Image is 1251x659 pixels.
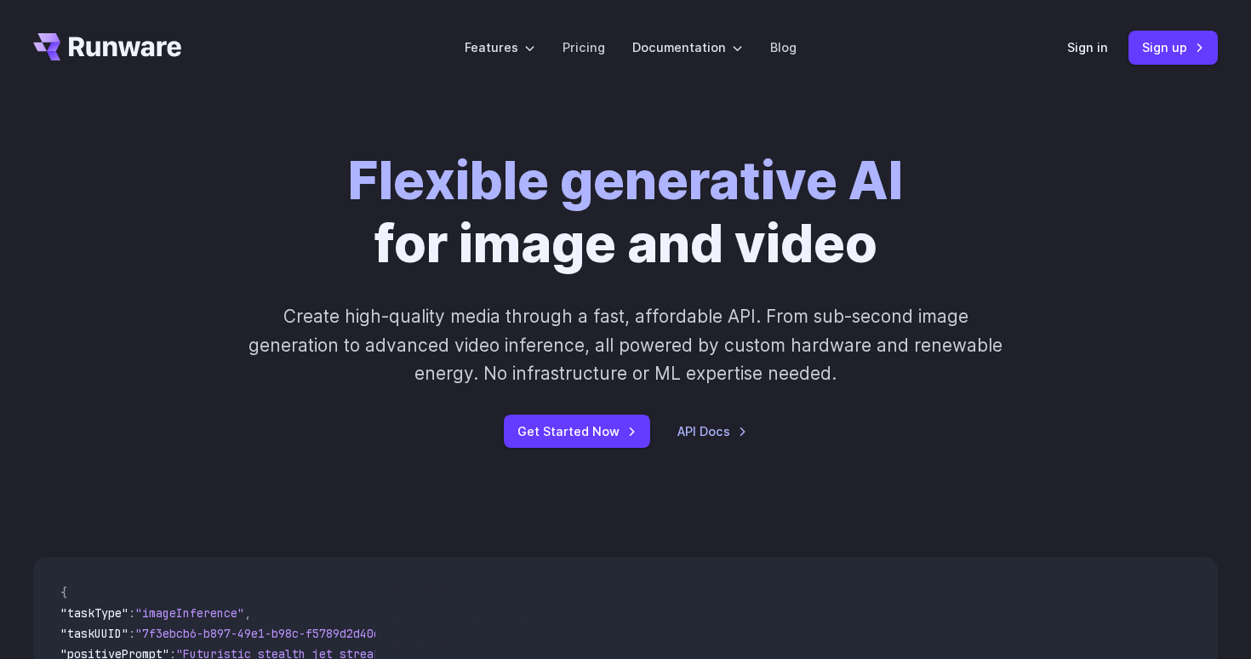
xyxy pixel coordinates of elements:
[465,37,535,57] label: Features
[632,37,743,57] label: Documentation
[60,605,129,621] span: "taskType"
[33,33,181,60] a: Go to /
[348,150,903,275] h1: for image and video
[135,626,394,641] span: "7f3ebcb6-b897-49e1-b98c-f5789d2d40d7"
[60,585,67,600] span: {
[129,626,135,641] span: :
[1128,31,1218,64] a: Sign up
[135,605,244,621] span: "imageInference"
[504,415,650,448] a: Get Started Now
[348,149,903,212] strong: Flexible generative AI
[770,37,797,57] a: Blog
[677,421,747,441] a: API Docs
[129,605,135,621] span: :
[563,37,605,57] a: Pricing
[1067,37,1108,57] a: Sign in
[244,605,251,621] span: ,
[247,302,1005,387] p: Create high-quality media through a fast, affordable API. From sub-second image generation to adv...
[60,626,129,641] span: "taskUUID"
